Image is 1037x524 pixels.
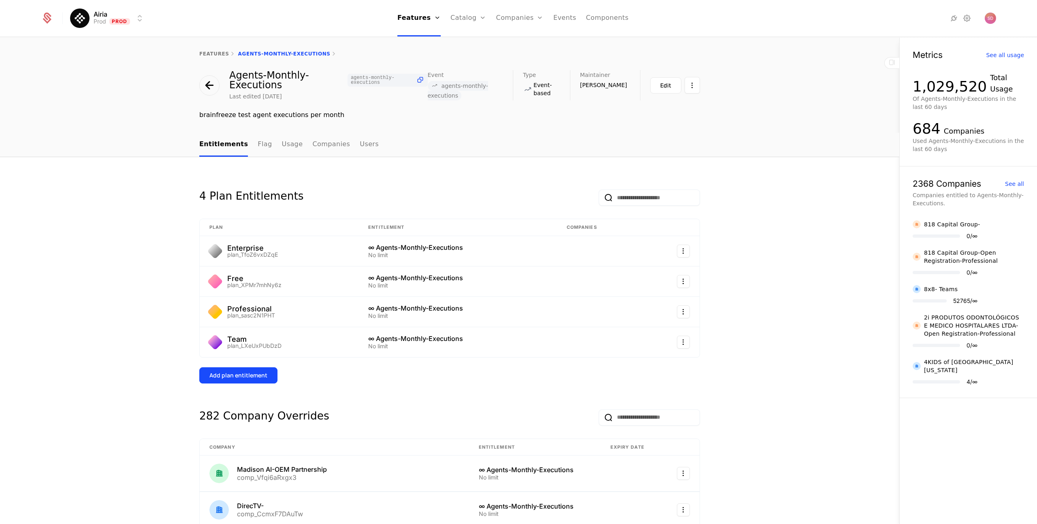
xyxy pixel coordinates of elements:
[199,409,329,426] div: 282 Company Overrides
[580,72,610,78] span: Maintainer
[677,245,690,258] button: Select action
[469,439,601,456] th: Entitlement
[949,13,959,23] a: Integrations
[199,133,248,157] a: Entitlements
[229,70,428,90] div: Agents-Monthly-Executions
[479,475,591,480] div: No limit
[913,79,987,95] div: 1,029,520
[282,133,303,157] a: Usage
[227,275,282,282] div: Free
[580,81,627,89] span: [PERSON_NAME]
[428,72,444,78] span: Event
[913,253,921,261] img: 818 Capital Group-Open Registration-Professional
[368,275,547,281] div: ∞ Agents-Monthly-Executions
[677,305,690,318] button: Select action
[913,362,921,370] img: 4KIDS of South Florida
[358,219,557,236] th: Entitlement
[660,81,671,89] div: Edit
[227,252,278,258] div: plan_TfoZ6vxDZqE
[913,322,921,330] img: 2i PRODUTOS ODONTOLÓGICOS E MEDICO HOSPITALARES LTDA-Open Registration-Professional
[924,358,1024,374] div: 4KIDS of [GEOGRAPHIC_DATA][US_STATE]
[199,51,229,57] a: features
[685,77,700,94] button: Select action
[924,220,980,228] div: 818 Capital Group-
[368,313,547,319] div: No limit
[70,9,90,28] img: Airia
[237,503,303,509] div: DirecTV-
[209,500,229,520] img: DirecTV-
[533,81,557,97] span: Event-based
[237,466,327,473] div: Madison AI-OEM Partnership
[967,379,977,385] div: 4 / ∞
[209,464,229,483] img: Madison AI-OEM Partnership
[227,245,278,252] div: Enterprise
[913,51,943,59] div: Metrics
[227,336,282,343] div: Team
[227,343,282,349] div: plan_LXeUxPUbDzD
[953,298,977,304] div: 52765 / ∞
[479,511,591,517] div: No limit
[944,126,984,137] div: Companies
[73,9,145,27] button: Select environment
[368,305,547,311] div: ∞ Agents-Monthly-Executions
[227,282,282,288] div: plan_XPMr7mhNy6z
[109,18,130,25] span: Prod
[479,503,591,509] div: ∞ Agents-Monthly-Executions
[199,110,700,120] div: brainfreeze test agent executions per month
[199,133,379,157] ul: Choose Sub Page
[913,285,921,293] img: 8x8- Teams
[913,179,981,188] div: 2368 Companies
[237,474,327,481] div: comp_Vfqi6aRxgx3
[199,190,303,206] div: 4 Plan Entitlements
[924,313,1024,338] div: 2i PRODUTOS ODONTOLÓGICOS E MEDICO HOSPITALARES LTDA-Open Registration-Professional
[967,233,977,239] div: 0 / ∞
[94,11,107,17] span: Airia
[967,270,977,275] div: 0 / ∞
[237,511,303,517] div: comp_CcmxF7DAuTw
[1005,181,1024,187] div: See all
[368,283,547,288] div: No limit
[368,343,547,349] div: No limit
[913,121,941,137] div: 684
[209,371,267,379] div: Add plan entitlement
[677,275,690,288] button: Select action
[199,133,700,157] nav: Main
[962,13,972,23] a: Settings
[368,252,547,258] div: No limit
[913,95,1024,111] div: Of Agents-Monthly-Executions in the last 60 days
[229,92,282,100] div: Last edited [DATE]
[985,13,996,24] img: Svetoslav Dodev
[360,133,379,157] a: Users
[94,17,106,26] div: Prod
[428,83,488,99] span: agents-monthly-executions
[967,343,977,348] div: 0 / ∞
[913,220,921,228] img: 818 Capital Group-
[351,75,413,85] span: agents-monthly-executions
[601,439,662,456] th: Expiry date
[913,137,1024,153] div: Used Agents-Monthly-Executions in the last 60 days
[199,367,277,383] button: Add plan entitlement
[200,439,469,456] th: Company
[557,219,643,236] th: Companies
[913,191,1024,207] div: Companies entitled to Agents-Monthly-Executions.
[227,313,275,318] div: plan_sasc2N1PHT
[368,335,547,342] div: ∞ Agents-Monthly-Executions
[677,467,690,480] button: Select action
[985,13,996,24] button: Open user button
[677,336,690,349] button: Select action
[677,503,690,516] button: Select action
[523,72,536,78] span: Type
[200,219,358,236] th: Plan
[924,249,1024,265] div: 818 Capital Group-Open Registration-Professional
[990,72,1024,95] div: Total Usage
[258,133,272,157] a: Flag
[650,77,681,94] button: Edit
[312,133,350,157] a: Companies
[227,305,275,313] div: Professional
[924,285,958,293] div: 8x8- Teams
[368,244,547,251] div: ∞ Agents-Monthly-Executions
[986,52,1024,58] div: See all usage
[479,466,591,473] div: ∞ Agents-Monthly-Executions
